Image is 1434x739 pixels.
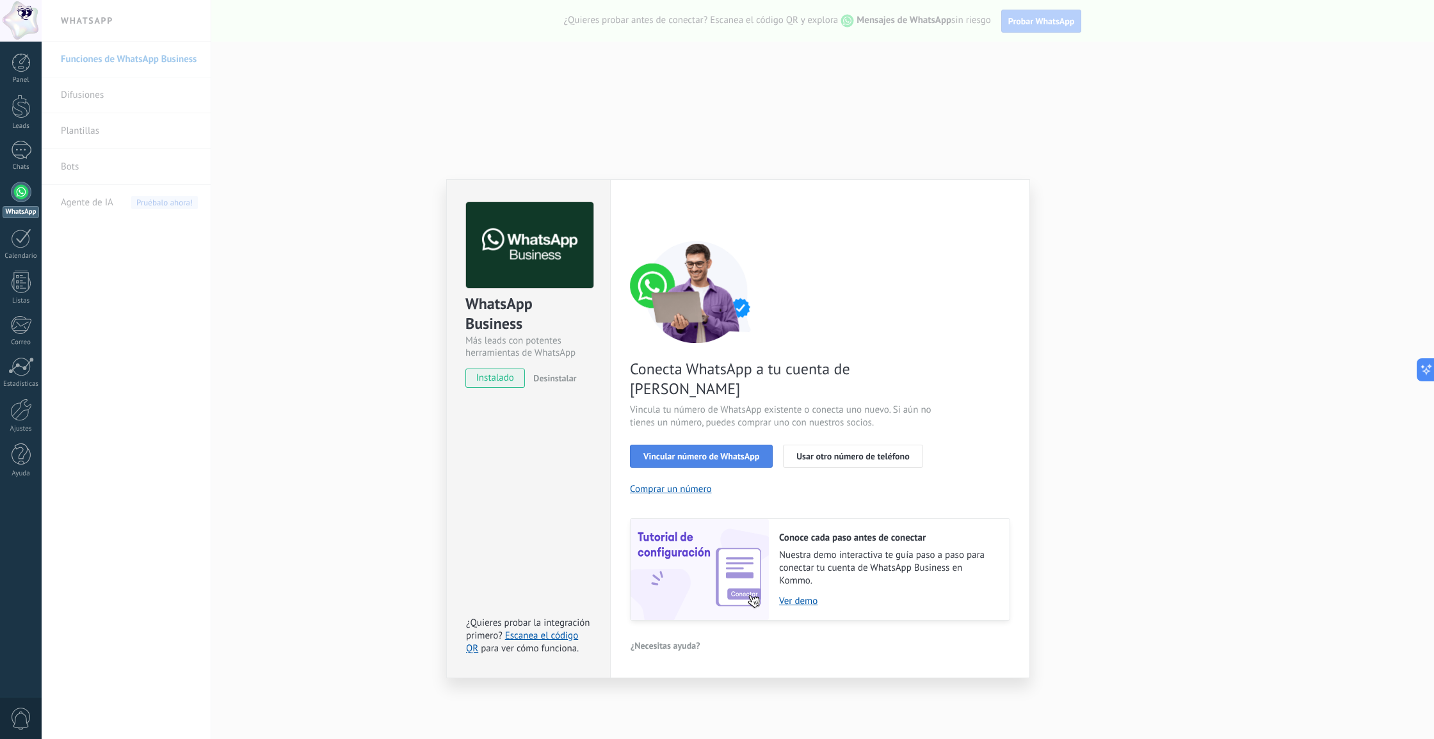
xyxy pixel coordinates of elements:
span: Conecta WhatsApp a tu cuenta de [PERSON_NAME] [630,359,935,399]
div: Más leads con potentes herramientas de WhatsApp [465,335,592,359]
button: Comprar un número [630,483,712,495]
div: WhatsApp Business [465,294,592,335]
img: logo_main.png [466,202,593,289]
a: Ver demo [779,595,997,607]
div: Listas [3,297,40,305]
div: Chats [3,163,40,171]
span: ¿Quieres probar la integración primero? [466,617,590,642]
button: Vincular número de WhatsApp [630,445,773,468]
span: para ver cómo funciona. [481,642,579,655]
span: Vincula tu número de WhatsApp existente o conecta uno nuevo. Si aún no tienes un número, puedes c... [630,404,935,429]
span: instalado [466,369,524,388]
div: Estadísticas [3,380,40,388]
img: connect number [630,241,764,343]
span: Vincular número de WhatsApp [643,452,759,461]
span: Usar otro número de teléfono [796,452,909,461]
div: Panel [3,76,40,84]
span: ¿Necesitas ayuda? [631,641,700,650]
div: Ayuda [3,470,40,478]
button: Usar otro número de teléfono [783,445,922,468]
button: Desinstalar [528,369,576,388]
div: Leads [3,122,40,131]
a: Escanea el código QR [466,630,578,655]
button: ¿Necesitas ayuda? [630,636,701,655]
div: WhatsApp [3,206,39,218]
div: Calendario [3,252,40,260]
div: Correo [3,338,40,347]
div: Ajustes [3,425,40,433]
span: Desinstalar [533,372,576,384]
span: Nuestra demo interactiva te guía paso a paso para conectar tu cuenta de WhatsApp Business en Kommo. [779,549,997,587]
h2: Conoce cada paso antes de conectar [779,532,997,544]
